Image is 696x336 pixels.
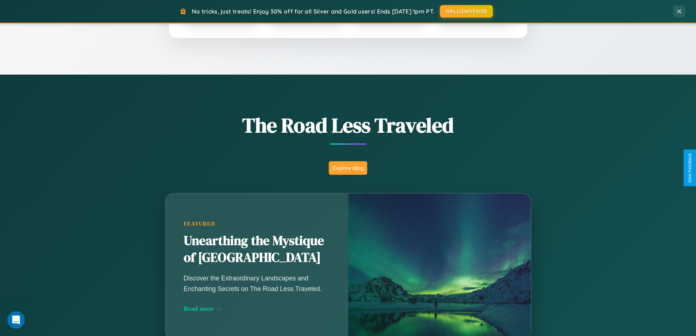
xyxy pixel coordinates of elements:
button: Explore Blog [329,161,367,175]
h1: The Road Less Traveled [129,111,567,139]
div: Read more → [184,305,330,313]
h2: Unearthing the Mystique of [GEOGRAPHIC_DATA] [184,233,330,266]
span: No tricks, just treats! Enjoy 30% off for all Silver and Gold users! Ends [DATE] 1pm PT. [192,8,434,15]
p: Discover the Extraordinary Landscapes and Enchanting Secrets on The Road Less Traveled. [184,273,330,294]
iframe: Intercom live chat [7,311,25,329]
button: HALLOWEEN30 [440,5,493,18]
div: Give Feedback [687,153,692,183]
div: Featured [184,221,330,227]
